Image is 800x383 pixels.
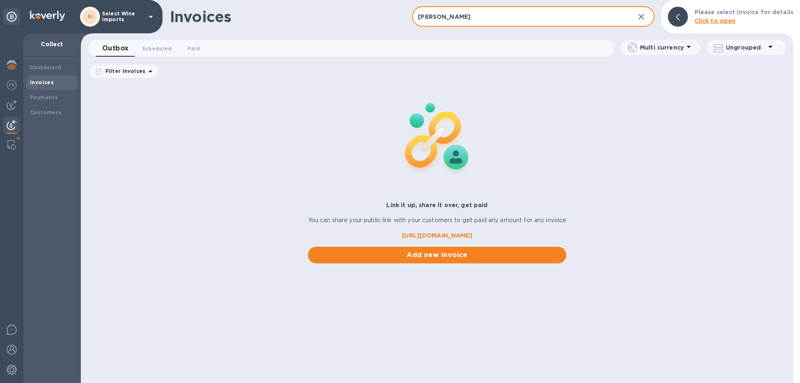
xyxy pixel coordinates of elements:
[3,8,20,25] div: Unpin categories
[315,250,560,260] span: Add new invoice
[308,216,567,225] p: You can share your public link with your customers to get paid any amount for any invoice
[102,11,144,23] p: Select Wine Imports
[726,43,765,52] p: Ungrouped
[695,18,736,24] b: Click to open
[30,40,74,48] p: Collect
[30,11,65,21] img: Logo
[30,79,54,85] b: Invoices
[7,80,17,90] img: Foreign exchange
[308,201,567,209] p: Link it up, share it over, get paid
[102,68,145,75] p: Filter Invoices
[308,247,567,263] button: Add new invoice
[30,109,62,115] b: Customers
[170,8,231,25] h1: Invoices
[308,231,567,240] a: [URL][DOMAIN_NAME]
[30,94,58,100] b: Payments
[142,44,172,53] span: Scheduled
[695,9,793,15] b: Please select invoice for details
[87,13,93,20] b: SI
[102,43,129,54] span: Outbox
[640,43,684,52] p: Multi currency
[30,64,62,70] b: Dashboard
[402,232,472,239] b: [URL][DOMAIN_NAME]
[187,44,200,53] span: Paid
